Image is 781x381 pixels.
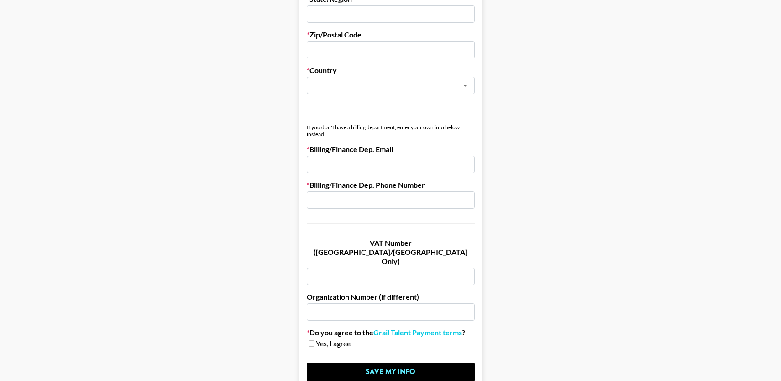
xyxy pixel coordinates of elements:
[459,79,472,92] button: Open
[307,292,475,302] label: Organization Number (if different)
[307,124,475,138] div: If you don't have a billing department, enter your own info below instead.
[307,328,475,337] label: Do you agree to the ?
[307,145,475,154] label: Billing/Finance Dep. Email
[316,339,351,348] span: Yes, I agree
[307,30,475,39] label: Zip/Postal Code
[307,66,475,75] label: Country
[373,328,462,337] a: Grail Talent Payment terms
[307,180,475,190] label: Billing/Finance Dep. Phone Number
[307,238,475,266] label: VAT Number ([GEOGRAPHIC_DATA]/[GEOGRAPHIC_DATA] Only)
[307,363,475,381] input: Save My Info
